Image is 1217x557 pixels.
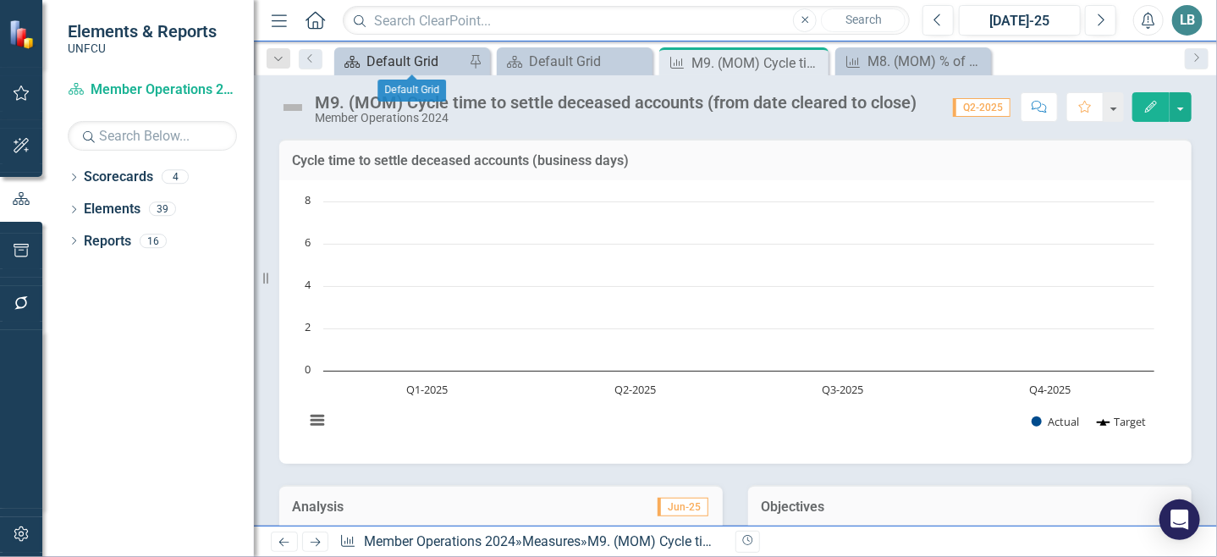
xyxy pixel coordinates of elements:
text: Q3-2025 [822,382,863,397]
text: 8 [305,192,311,207]
img: Not Defined [279,94,306,121]
small: UNFCU [68,41,217,55]
input: Search ClearPoint... [343,6,910,36]
button: Search [821,8,906,32]
div: 39 [149,202,176,217]
svg: Interactive chart [296,193,1163,447]
a: Member Operations 2024 [364,533,515,549]
div: Open Intercom Messenger [1159,499,1200,540]
a: Measures [522,533,581,549]
button: View chart menu, Chart [306,409,329,433]
div: Default Grid [366,51,465,72]
text: 6 [305,234,311,250]
span: Q2-2025 [953,98,1010,117]
text: 0 [305,361,311,377]
button: [DATE]-25 [959,5,1081,36]
div: [DATE]-25 [965,11,1075,31]
h3: Analysis [292,499,499,515]
text: 2 [305,319,311,334]
div: M9. (MOM) Cycle time to settle deceased accounts (from date cleared to close) [587,533,1058,549]
div: 4 [162,170,189,185]
span: Elements & Reports [68,21,217,41]
input: Search Below... [68,121,237,151]
div: Member Operations 2024 [315,112,917,124]
div: M9. (MOM) Cycle time to settle deceased accounts (from date cleared to close) [315,93,917,112]
img: ClearPoint Strategy [8,19,38,49]
div: » » [339,532,723,552]
text: Q4-2025 [1030,382,1071,397]
a: Elements [84,200,140,219]
text: Q1-2025 [406,382,448,397]
a: Member Operations 2024 [68,80,237,100]
div: Chart. Highcharts interactive chart. [296,193,1175,447]
div: M8. (MOM) % of dollars recovered from unclaimed funds for the year [867,51,987,72]
button: LB [1172,5,1203,36]
a: Scorecards [84,168,153,187]
span: Search [845,13,882,26]
div: 16 [140,234,167,248]
a: Default Grid [501,51,648,72]
a: Default Grid [339,51,465,72]
text: Q2-2025 [614,382,656,397]
h3: Objectives [761,499,1179,515]
button: Show Actual [1032,414,1079,429]
div: Default Grid [529,51,648,72]
div: M9. (MOM) Cycle time to settle deceased accounts (from date cleared to close) [691,52,824,74]
button: Show Target [1098,414,1147,429]
div: Default Grid [377,80,446,102]
span: Jun-25 [658,498,708,516]
a: M8. (MOM) % of dollars recovered from unclaimed funds for the year [840,51,987,72]
h3: Cycle time to settle deceased accounts (business days) [292,153,1179,168]
a: Reports [84,232,131,251]
text: 4 [305,277,311,292]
